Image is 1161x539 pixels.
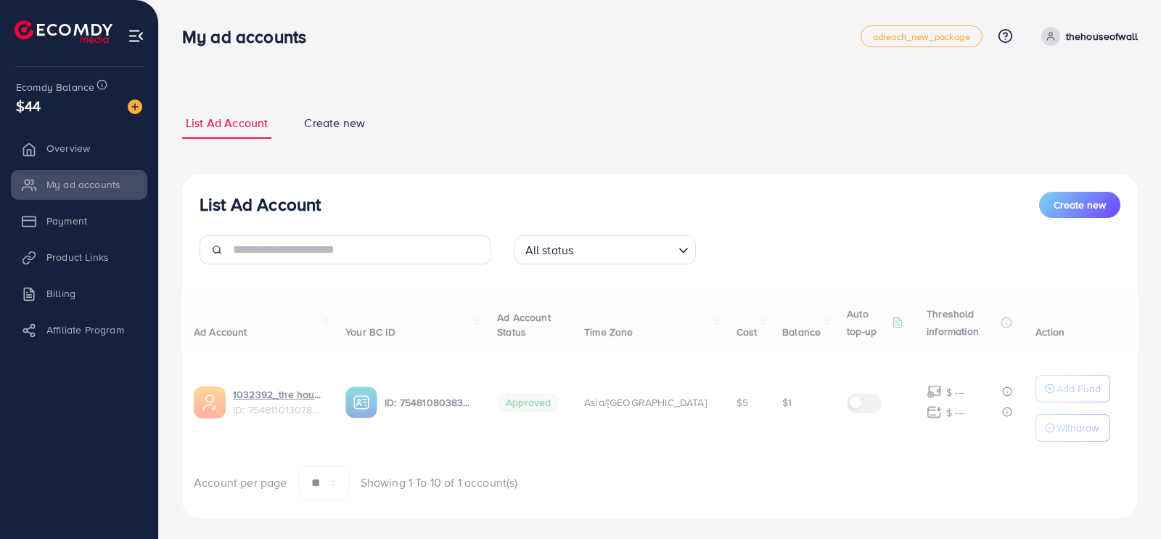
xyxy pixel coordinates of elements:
input: Search for option [578,237,672,261]
img: logo [15,20,112,43]
span: All status [522,240,577,261]
span: Create new [304,115,365,131]
span: $44 [16,95,41,116]
div: Search for option [514,235,696,264]
img: menu [128,28,144,44]
span: adreach_new_package [873,32,970,41]
button: Create new [1039,192,1120,218]
h3: My ad accounts [182,26,318,47]
p: thehouseofwall [1066,28,1138,45]
img: image [128,100,142,114]
h3: List Ad Account [200,194,321,215]
span: Create new [1054,198,1106,212]
a: adreach_new_package [861,25,982,47]
a: thehouseofwall [1035,27,1138,46]
span: Ecomdy Balance [16,80,94,94]
span: List Ad Account [186,115,268,131]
